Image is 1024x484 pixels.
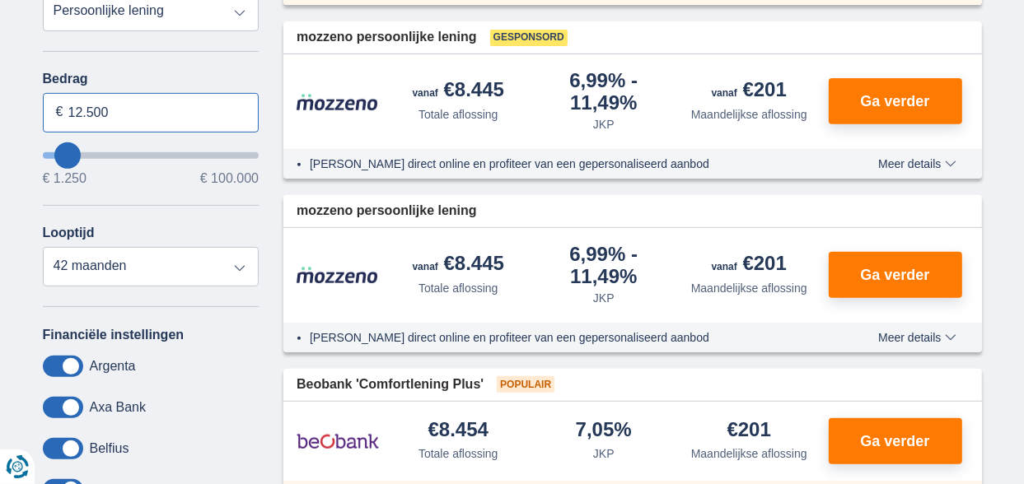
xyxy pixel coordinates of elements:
[90,441,129,456] label: Belfius
[310,329,818,346] li: [PERSON_NAME] direct online en profiteer van een gepersonaliseerd aanbod
[829,418,962,464] button: Ga verder
[418,445,498,462] div: Totale aflossing
[712,80,787,103] div: €201
[297,421,379,462] img: product.pl.alt Beobank
[90,400,146,415] label: Axa Bank
[43,172,87,185] span: € 1.250
[297,28,477,47] span: mozzeno persoonlijke lening
[490,30,568,46] span: Gesponsord
[576,420,632,442] div: 7,05%
[43,328,185,342] label: Financiële instellingen
[413,254,504,277] div: €8.445
[413,80,504,103] div: €8.445
[297,375,484,394] span: Beobank 'Comfortlening Plus'
[418,106,498,123] div: Totale aflossing
[200,172,259,185] span: € 100.000
[860,434,929,449] span: Ga verder
[691,445,807,462] div: Maandelijkse aflossing
[878,332,956,343] span: Meer details
[593,116,615,133] div: JKP
[538,244,671,286] div: 6,99%
[297,93,379,111] img: product.pl.alt Mozzeno
[829,78,962,124] button: Ga verder
[691,106,807,123] div: Maandelijkse aflossing
[497,376,554,393] span: Populair
[866,331,968,344] button: Meer details
[829,252,962,298] button: Ga verder
[860,94,929,109] span: Ga verder
[878,158,956,170] span: Meer details
[866,157,968,170] button: Meer details
[691,280,807,296] div: Maandelijkse aflossing
[860,268,929,282] span: Ga verder
[727,420,771,442] div: €201
[593,445,615,462] div: JKP
[593,290,615,306] div: JKP
[43,72,260,86] label: Bedrag
[538,71,671,113] div: 6,99%
[43,226,95,240] label: Looptijd
[43,152,260,159] input: wantToBorrow
[712,254,787,277] div: €201
[90,359,136,374] label: Argenta
[56,103,63,122] span: €
[297,202,477,221] span: mozzeno persoonlijke lening
[310,156,818,172] li: [PERSON_NAME] direct online en profiteer van een gepersonaliseerd aanbod
[428,420,489,442] div: €8.454
[297,266,379,284] img: product.pl.alt Mozzeno
[418,280,498,296] div: Totale aflossing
